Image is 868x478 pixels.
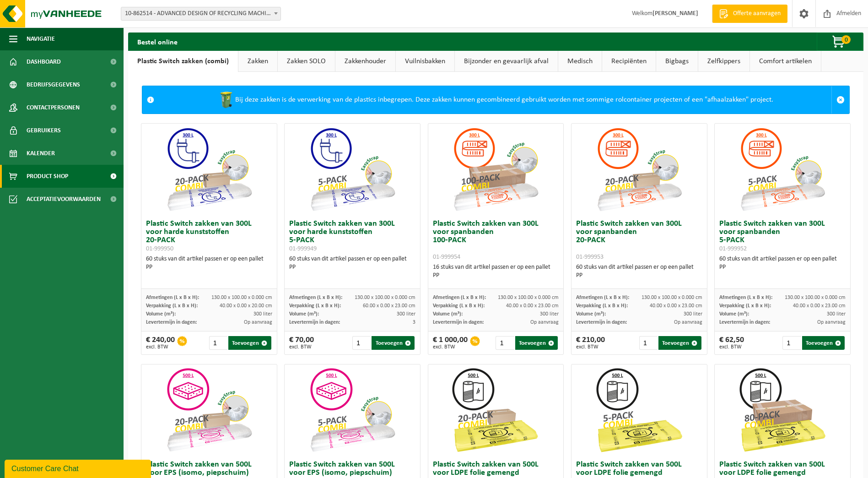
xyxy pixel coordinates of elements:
[397,311,415,317] span: 300 liter
[498,295,559,300] span: 130.00 x 100.00 x 0.000 cm
[220,303,272,309] span: 40.00 x 0.00 x 20.00 cm
[719,311,749,317] span: Volume (m³):
[27,50,61,73] span: Dashboard
[27,96,80,119] span: Contactpersonen
[209,336,227,350] input: 1
[27,142,55,165] span: Kalender
[146,336,175,350] div: € 240,00
[719,295,772,300] span: Afmetingen (L x B x H):
[352,336,371,350] input: 1
[128,33,187,50] h2: Bestel online
[719,255,846,272] div: 60 stuks van dit artikel passen er op een pallet
[146,255,272,272] div: 60 stuks van dit artikel passen er op een pallet
[602,51,656,72] a: Recipiënten
[289,336,314,350] div: € 70,00
[576,311,606,317] span: Volume (m³):
[433,303,485,309] span: Verpakking (L x B x H):
[515,336,558,350] button: Toevoegen
[817,33,863,51] button: 0
[841,35,851,44] span: 0
[433,263,559,280] div: 16 stuks van dit artikel passen er op een pallet
[719,220,846,253] h3: Plastic Switch zakken van 300L voor spanbanden 5-PACK
[576,220,702,261] h3: Plastic Switch zakken van 300L voor spanbanden 20-PACK
[576,263,702,280] div: 60 stuks van dit artikel passen er op een pallet
[737,124,828,215] img: 01-999952
[576,295,629,300] span: Afmetingen (L x B x H):
[413,320,415,325] span: 3
[278,51,335,72] a: Zakken SOLO
[712,5,787,23] a: Offerte aanvragen
[146,220,272,253] h3: Plastic Switch zakken van 300L voor harde kunststoffen 20-PACK
[433,220,559,261] h3: Plastic Switch zakken van 300L voor spanbanden 100-PACK
[163,364,255,456] img: 01-999956
[217,91,235,109] img: WB-0240-HPE-GN-50.png
[698,51,749,72] a: Zelfkippers
[719,336,744,350] div: € 62,50
[159,86,831,114] div: Bij deze zakken is de verwerking van de plastics inbegrepen. Deze zakken kunnen gecombineerd gebr...
[576,272,702,280] div: PP
[363,303,415,309] span: 60.00 x 0.00 x 23.00 cm
[228,336,271,350] button: Toevoegen
[146,245,173,252] span: 01-999950
[146,311,176,317] span: Volume (m³):
[750,51,821,72] a: Comfort artikelen
[27,73,80,96] span: Bedrijfsgegevens
[731,9,783,18] span: Offerte aanvragen
[5,458,153,478] iframe: chat widget
[455,51,558,72] a: Bijzonder en gevaarlijk afval
[289,311,319,317] span: Volume (m³):
[289,255,415,272] div: 60 stuks van dit artikel passen er op een pallet
[146,295,199,300] span: Afmetingen (L x B x H):
[146,263,272,272] div: PP
[827,311,846,317] span: 300 liter
[121,7,280,20] span: 10-862514 - ADVANCED DESIGN OF RECYCLING MACHINES - MENEN
[540,311,559,317] span: 300 liter
[289,263,415,272] div: PP
[737,364,828,456] img: 01-999968
[674,320,702,325] span: Op aanvraag
[576,320,627,325] span: Levertermijn in dagen:
[253,311,272,317] span: 300 liter
[121,7,281,21] span: 10-862514 - ADVANCED DESIGN OF RECYCLING MACHINES - MENEN
[506,303,559,309] span: 40.00 x 0.00 x 23.00 cm
[128,51,238,72] a: Plastic Switch zakken (combi)
[289,303,341,309] span: Verpakking (L x B x H):
[433,272,559,280] div: PP
[433,320,484,325] span: Levertermijn in dagen:
[238,51,277,72] a: Zakken
[433,336,468,350] div: € 1 000,00
[719,245,747,252] span: 01-999952
[307,124,398,215] img: 01-999949
[433,254,460,261] span: 01-999954
[496,336,514,350] input: 1
[593,124,685,215] img: 01-999953
[785,295,846,300] span: 130.00 x 100.00 x 0.000 cm
[719,320,770,325] span: Levertermijn in dagen:
[639,336,658,350] input: 1
[289,245,317,252] span: 01-999949
[450,124,541,215] img: 01-999954
[593,364,685,456] img: 01-999963
[817,320,846,325] span: Op aanvraag
[802,336,845,350] button: Toevoegen
[793,303,846,309] span: 40.00 x 0.00 x 23.00 cm
[530,320,559,325] span: Op aanvraag
[576,303,628,309] span: Verpakking (L x B x H):
[146,303,198,309] span: Verpakking (L x B x H):
[27,188,101,211] span: Acceptatievoorwaarden
[307,364,398,456] img: 01-999955
[684,311,702,317] span: 300 liter
[656,51,698,72] a: Bigbags
[289,220,415,253] h3: Plastic Switch zakken van 300L voor harde kunststoffen 5-PACK
[450,364,541,456] img: 01-999964
[433,295,486,300] span: Afmetingen (L x B x H):
[831,86,849,114] a: Sluit melding
[146,320,197,325] span: Levertermijn in dagen:
[652,10,698,17] strong: [PERSON_NAME]
[27,119,61,142] span: Gebruikers
[782,336,801,350] input: 1
[650,303,702,309] span: 40.00 x 0.00 x 23.00 cm
[372,336,414,350] button: Toevoegen
[163,124,255,215] img: 01-999950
